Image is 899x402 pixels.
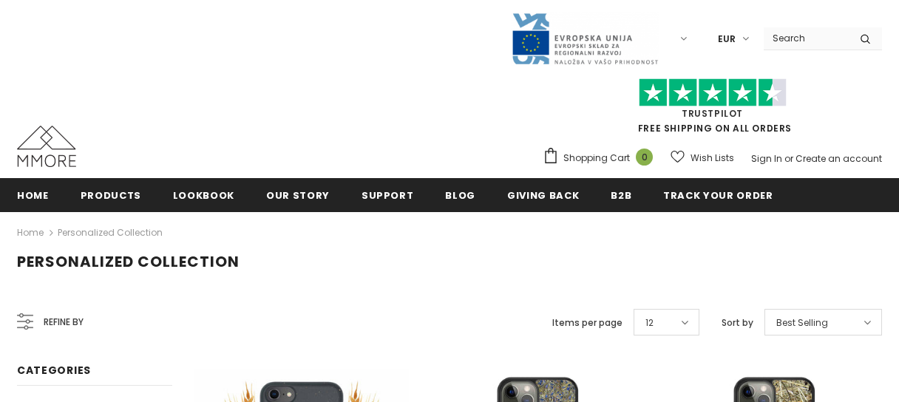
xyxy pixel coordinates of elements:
a: Create an account [795,152,882,165]
a: support [362,178,414,211]
a: B2B [611,178,631,211]
span: Wish Lists [691,151,734,166]
span: Giving back [507,188,579,202]
a: Lookbook [173,178,234,211]
a: Personalized Collection [58,226,163,239]
span: Best Selling [776,316,828,330]
span: Track your order [663,188,773,202]
a: Trustpilot [682,107,743,120]
a: Giving back [507,178,579,211]
input: Search Site [764,27,849,49]
a: Track your order [663,178,773,211]
span: support [362,188,414,202]
span: Home [17,188,49,202]
span: B2B [611,188,631,202]
span: Blog [445,188,475,202]
span: Personalized Collection [17,251,240,272]
img: Javni Razpis [511,12,659,66]
span: FREE SHIPPING ON ALL ORDERS [543,85,882,134]
img: MMORE Cases [17,126,76,167]
a: Wish Lists [671,145,734,171]
a: Sign In [751,152,782,165]
span: Lookbook [173,188,234,202]
a: Our Story [266,178,330,211]
span: Products [81,188,141,202]
a: Home [17,224,44,242]
span: Refine by [44,314,84,330]
span: Shopping Cart [563,151,630,166]
label: Sort by [722,316,753,330]
span: 12 [645,316,654,330]
span: or [784,152,793,165]
a: Home [17,178,49,211]
span: Our Story [266,188,330,202]
span: 0 [636,149,653,166]
a: Shopping Cart 0 [543,147,660,169]
a: Javni Razpis [511,32,659,44]
a: Blog [445,178,475,211]
label: Items per page [552,316,622,330]
a: Products [81,178,141,211]
img: Trust Pilot Stars [639,78,787,107]
span: EUR [718,32,736,47]
span: Categories [17,363,91,378]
